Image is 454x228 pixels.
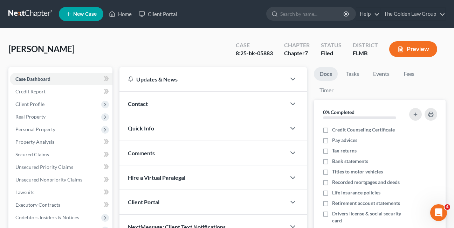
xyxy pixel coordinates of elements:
[332,210,407,224] span: Drivers license & social security card
[332,126,395,133] span: Credit Counseling Certificate
[135,8,181,20] a: Client Portal
[280,7,344,20] input: Search by name...
[15,164,73,170] span: Unsecured Priority Claims
[8,44,75,54] span: [PERSON_NAME]
[332,158,368,165] span: Bank statements
[128,150,155,156] span: Comments
[314,84,339,97] a: Timer
[105,8,135,20] a: Home
[15,139,54,145] span: Property Analysis
[332,179,400,186] span: Recorded mortgages and deeds
[15,189,34,195] span: Lawsuits
[398,67,420,81] a: Fees
[353,49,378,57] div: FLMB
[73,12,97,17] span: New Case
[15,202,60,208] span: Executory Contracts
[128,76,277,83] div: Updates & News
[389,41,437,57] button: Preview
[15,88,46,94] span: Credit Report
[10,186,112,199] a: Lawsuits
[321,41,342,49] div: Status
[236,49,273,57] div: 8:25-bk-05883
[15,101,44,107] span: Client Profile
[284,49,310,57] div: Chapter
[128,100,148,107] span: Contact
[128,199,159,205] span: Client Portal
[236,41,273,49] div: Case
[367,67,395,81] a: Events
[380,8,445,20] a: The Golden Law Group
[332,189,380,196] span: Life insurance policies
[10,173,112,186] a: Unsecured Nonpriority Claims
[340,67,365,81] a: Tasks
[445,204,450,210] span: 4
[430,204,447,221] iframe: Intercom live chat
[314,67,338,81] a: Docs
[321,49,342,57] div: Filed
[15,126,55,132] span: Personal Property
[15,76,50,82] span: Case Dashboard
[15,114,46,120] span: Real Property
[10,148,112,161] a: Secured Claims
[128,174,185,181] span: Hire a Virtual Paralegal
[284,41,310,49] div: Chapter
[10,85,112,98] a: Credit Report
[15,214,79,220] span: Codebtors Insiders & Notices
[356,8,380,20] a: Help
[332,147,357,154] span: Tax returns
[10,199,112,211] a: Executory Contracts
[323,109,355,115] strong: 0% Completed
[305,50,308,56] span: 7
[332,137,357,144] span: Pay advices
[10,161,112,173] a: Unsecured Priority Claims
[353,41,378,49] div: District
[15,151,49,157] span: Secured Claims
[128,125,154,131] span: Quick Info
[10,136,112,148] a: Property Analysis
[332,200,400,207] span: Retirement account statements
[332,168,383,175] span: Titles to motor vehicles
[15,177,82,183] span: Unsecured Nonpriority Claims
[10,73,112,85] a: Case Dashboard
